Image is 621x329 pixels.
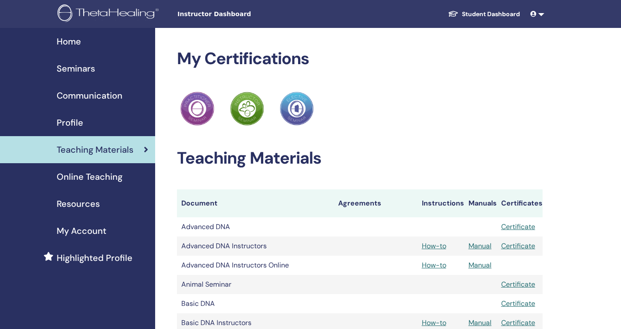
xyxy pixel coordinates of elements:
img: logo.png [58,4,162,24]
a: Certificate [501,299,535,308]
span: Instructor Dashboard [177,10,308,19]
span: Profile [57,116,83,129]
a: How-to [422,318,446,327]
th: Instructions [417,189,464,217]
a: Student Dashboard [441,6,527,22]
a: How-to [422,241,446,250]
img: graduation-cap-white.svg [448,10,458,17]
span: Resources [57,197,100,210]
span: Online Teaching [57,170,122,183]
span: My Account [57,224,106,237]
a: Manual [468,241,492,250]
span: Seminars [57,62,95,75]
td: Basic DNA [177,294,334,313]
span: Home [57,35,81,48]
a: Manual [468,318,492,327]
img: Practitioner [180,92,214,126]
span: Communication [57,89,122,102]
h2: My Certifications [177,49,543,69]
td: Advanced DNA [177,217,334,236]
a: Certificate [501,222,535,231]
th: Certificates [497,189,543,217]
th: Document [177,189,334,217]
a: How-to [422,260,446,270]
a: Manual [468,260,492,270]
a: Certificate [501,241,535,250]
span: Highlighted Profile [57,251,132,264]
td: Advanced DNA Instructors [177,236,334,256]
h2: Teaching Materials [177,148,543,168]
td: Advanced DNA Instructors Online [177,256,334,275]
th: Manuals [464,189,497,217]
a: Certificate [501,318,535,327]
img: Practitioner [280,92,314,126]
a: Certificate [501,280,535,289]
span: Teaching Materials [57,143,133,156]
img: Practitioner [230,92,264,126]
th: Agreements [334,189,417,217]
td: Animal Seminar [177,275,334,294]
